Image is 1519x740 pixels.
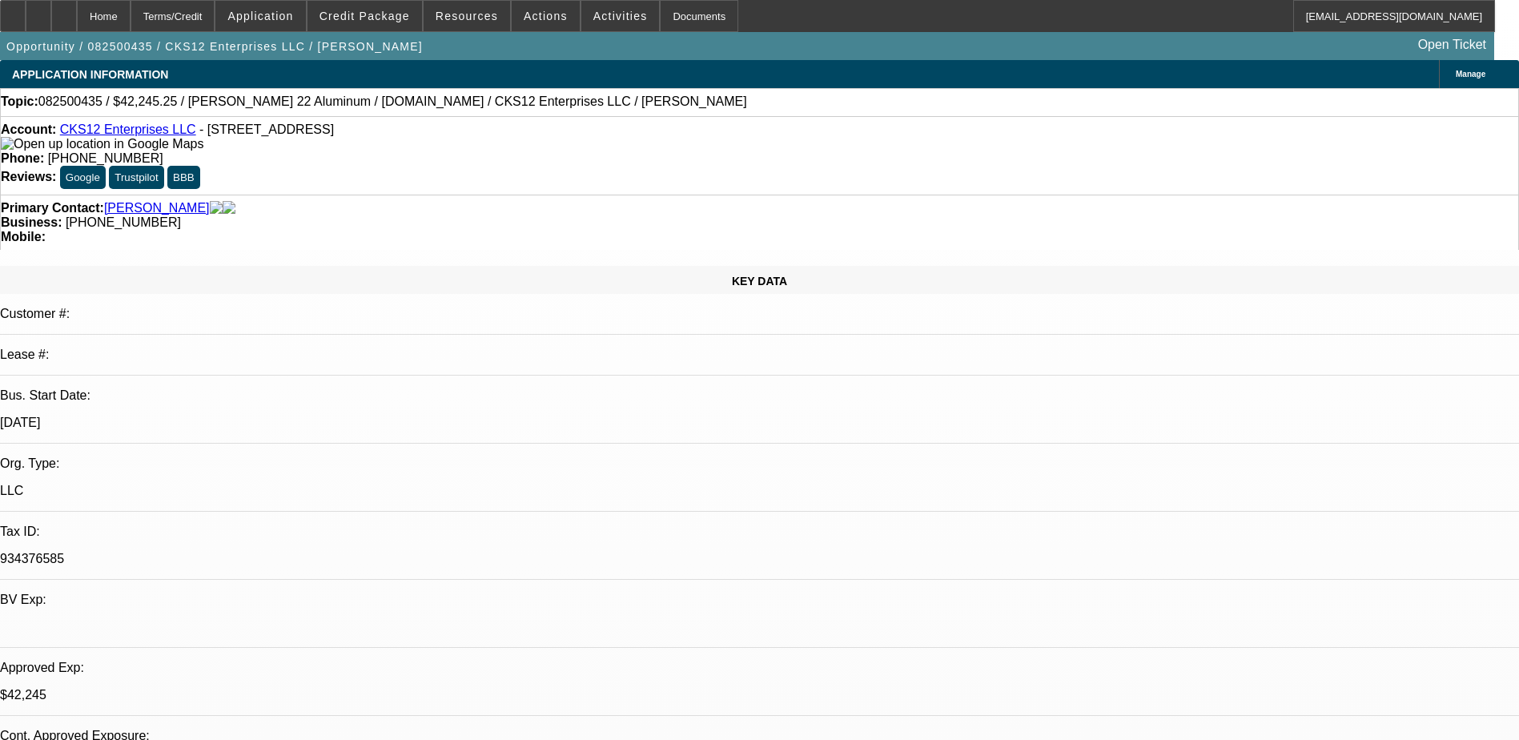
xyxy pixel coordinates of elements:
span: Application [227,10,293,22]
button: Application [215,1,305,31]
span: Opportunity / 082500435 / CKS12 Enterprises LLC / [PERSON_NAME] [6,40,423,53]
button: Credit Package [307,1,422,31]
span: Manage [1456,70,1485,78]
strong: Topic: [1,95,38,109]
button: Trustpilot [109,166,163,189]
span: - [STREET_ADDRESS] [199,123,334,136]
strong: Mobile: [1,230,46,243]
span: Actions [524,10,568,22]
a: View Google Maps [1,137,203,151]
span: Credit Package [319,10,410,22]
a: Open Ticket [1412,31,1493,58]
strong: Reviews: [1,170,56,183]
span: Activities [593,10,648,22]
span: Resources [436,10,498,22]
img: Open up location in Google Maps [1,137,203,151]
button: Google [60,166,106,189]
span: APPLICATION INFORMATION [12,68,168,81]
a: CKS12 Enterprises LLC [60,123,196,136]
button: Actions [512,1,580,31]
button: Resources [424,1,510,31]
span: 082500435 / $42,245.25 / [PERSON_NAME] 22 Aluminum / [DOMAIN_NAME] / CKS12 Enterprises LLC / [PER... [38,95,747,109]
button: Activities [581,1,660,31]
img: facebook-icon.png [210,201,223,215]
strong: Phone: [1,151,44,165]
img: linkedin-icon.png [223,201,235,215]
button: BBB [167,166,200,189]
strong: Account: [1,123,56,136]
span: [PHONE_NUMBER] [48,151,163,165]
span: [PHONE_NUMBER] [66,215,181,229]
span: KEY DATA [732,275,787,288]
a: [PERSON_NAME] [104,201,210,215]
strong: Business: [1,215,62,229]
strong: Primary Contact: [1,201,104,215]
